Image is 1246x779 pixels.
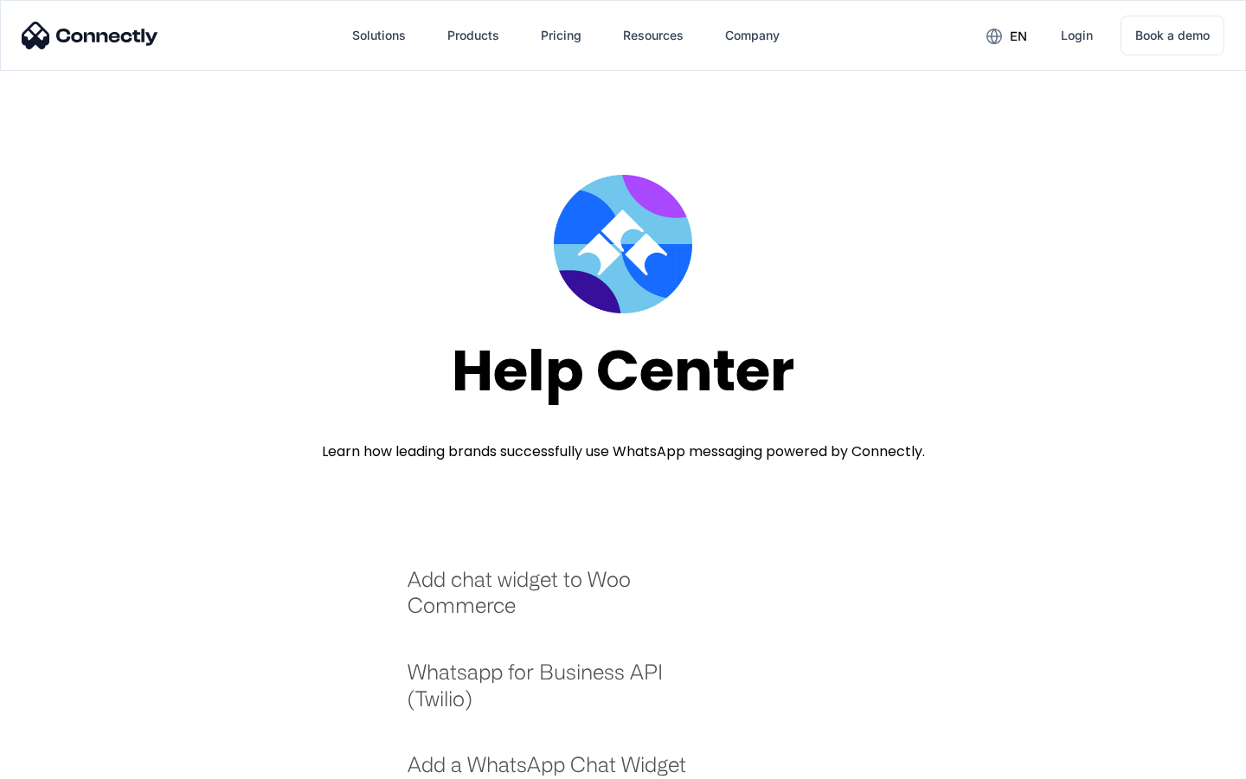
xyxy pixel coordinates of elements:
[408,659,710,729] a: Whatsapp for Business API (Twilio)
[452,339,794,402] div: Help Center
[1121,16,1224,55] a: Book a demo
[1010,24,1027,48] div: en
[725,23,780,48] div: Company
[527,15,595,56] a: Pricing
[623,23,684,48] div: Resources
[541,23,581,48] div: Pricing
[1061,23,1093,48] div: Login
[352,23,406,48] div: Solutions
[22,22,158,49] img: Connectly Logo
[322,441,925,462] div: Learn how leading brands successfully use WhatsApp messaging powered by Connectly.
[1047,15,1107,56] a: Login
[447,23,499,48] div: Products
[408,566,710,636] a: Add chat widget to Woo Commerce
